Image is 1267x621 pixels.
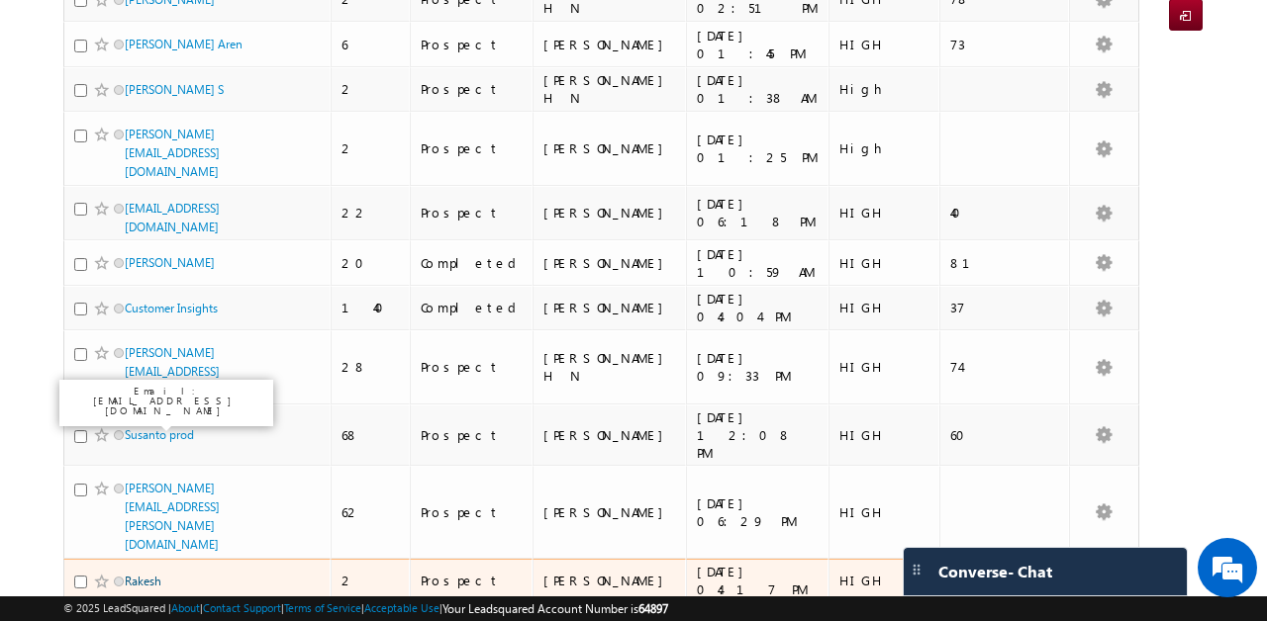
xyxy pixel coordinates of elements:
[543,299,678,316] div: [PERSON_NAME]
[697,563,821,598] div: [DATE] 04:17 PM
[543,204,678,222] div: [PERSON_NAME]
[341,36,401,53] div: 6
[421,426,524,444] div: Prospect
[421,254,524,272] div: Completed
[839,299,930,316] div: HIGH
[697,195,821,230] div: [DATE] 06:18 PM
[341,358,401,376] div: 28
[171,601,200,614] a: About
[543,572,678,589] div: [PERSON_NAME]
[697,408,821,462] div: [DATE] 12:08 PM
[950,254,1060,272] div: 81
[697,349,821,385] div: [DATE] 09:33 PM
[341,254,401,272] div: 20
[697,290,821,325] div: [DATE] 04:04 PM
[284,601,361,614] a: Terms of Service
[125,574,161,588] a: Rakesh
[341,204,401,222] div: 22
[364,601,439,614] a: Acceptable Use
[839,503,930,521] div: HIGH
[543,71,678,107] div: [PERSON_NAME] H N
[125,255,215,270] a: [PERSON_NAME]
[421,503,524,521] div: Prospect
[543,426,678,444] div: [PERSON_NAME]
[421,299,524,316] div: Completed
[697,27,821,62] div: [DATE] 01:45 PM
[697,245,821,281] div: [DATE] 10:59 AM
[950,36,1060,53] div: 73
[950,358,1060,376] div: 74
[950,426,1060,444] div: 60
[638,601,668,616] span: 64897
[938,563,1052,580] span: Converse - Chat
[950,204,1060,222] div: 40
[125,301,218,315] a: Customer Insights
[697,131,821,166] div: [DATE] 01:25 PM
[839,204,930,222] div: HIGH
[421,36,524,53] div: Prospect
[543,36,678,53] div: [PERSON_NAME]
[125,82,224,97] a: [PERSON_NAME] S
[203,601,281,614] a: Contact Support
[839,426,930,444] div: HIGH
[839,572,930,589] div: HIGH
[543,503,678,521] div: [PERSON_NAME]
[421,80,524,98] div: Prospect
[341,80,401,98] div: 2
[341,299,401,316] div: 140
[341,426,401,444] div: 68
[950,299,1060,316] div: 37
[341,139,401,157] div: 2
[543,349,678,385] div: [PERSON_NAME] H N
[125,481,220,552] a: [PERSON_NAME][EMAIL_ADDRESS][PERSON_NAME][DOMAIN_NAME]
[341,572,401,589] div: 2
[125,127,220,179] a: [PERSON_NAME][EMAIL_ADDRESS][DOMAIN_NAME]
[543,254,678,272] div: [PERSON_NAME]
[839,254,930,272] div: HIGH
[63,599,668,618] span: © 2025 LeadSquared | | | | |
[442,601,668,616] span: Your Leadsquared Account Number is
[697,494,821,530] div: [DATE] 06:29 PM
[421,204,524,222] div: Prospect
[839,80,930,98] div: High
[421,572,524,589] div: Prospect
[543,139,678,157] div: [PERSON_NAME]
[421,139,524,157] div: Prospect
[341,503,401,521] div: 62
[839,358,930,376] div: HIGH
[839,139,930,157] div: High
[697,71,821,107] div: [DATE] 01:38 AM
[125,427,194,442] a: Susanto prod
[421,358,524,376] div: Prospect
[125,37,243,51] a: [PERSON_NAME] Aren
[67,386,265,415] p: Email: [EMAIL_ADDRESS][DOMAIN_NAME]
[839,36,930,53] div: HIGH
[125,201,220,234] a: [EMAIL_ADDRESS][DOMAIN_NAME]
[909,562,925,577] img: carter-drag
